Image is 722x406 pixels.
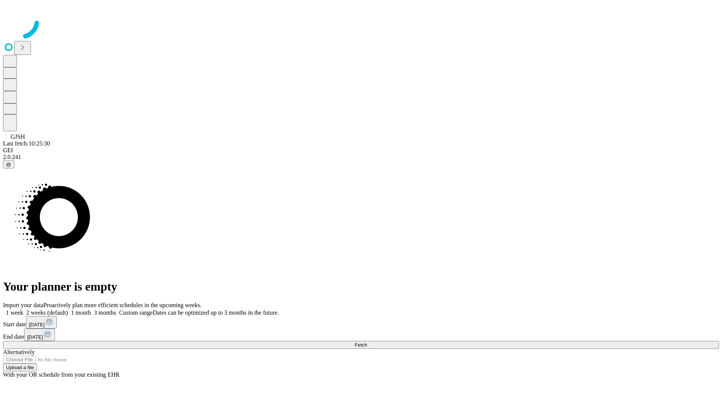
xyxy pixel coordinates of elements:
[3,341,719,349] button: Fetch
[26,309,68,316] span: 2 weeks (default)
[3,302,44,308] span: Import your data
[119,309,153,316] span: Custom range
[3,280,719,294] h1: Your planner is empty
[3,329,719,341] div: End date
[26,316,57,329] button: [DATE]
[71,309,91,316] span: 1 month
[3,316,719,329] div: Start date
[29,322,45,327] span: [DATE]
[6,162,11,167] span: @
[6,309,23,316] span: 1 week
[11,133,25,140] span: GJSH
[24,329,55,341] button: [DATE]
[94,309,116,316] span: 3 months
[3,154,719,161] div: 2.0.241
[3,147,719,154] div: GEI
[27,334,43,340] span: [DATE]
[3,161,14,168] button: @
[3,349,35,355] span: Alternatively
[355,342,367,348] span: Fetch
[3,140,50,147] span: Last fetch: 10:25:30
[3,364,37,371] button: Upload a file
[153,309,279,316] span: Dates can be optimized up to 3 months in the future.
[3,371,120,378] span: With your OR schedule from your existing EHR
[44,302,202,308] span: Proactively plan more efficient schedules in the upcoming weeks.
